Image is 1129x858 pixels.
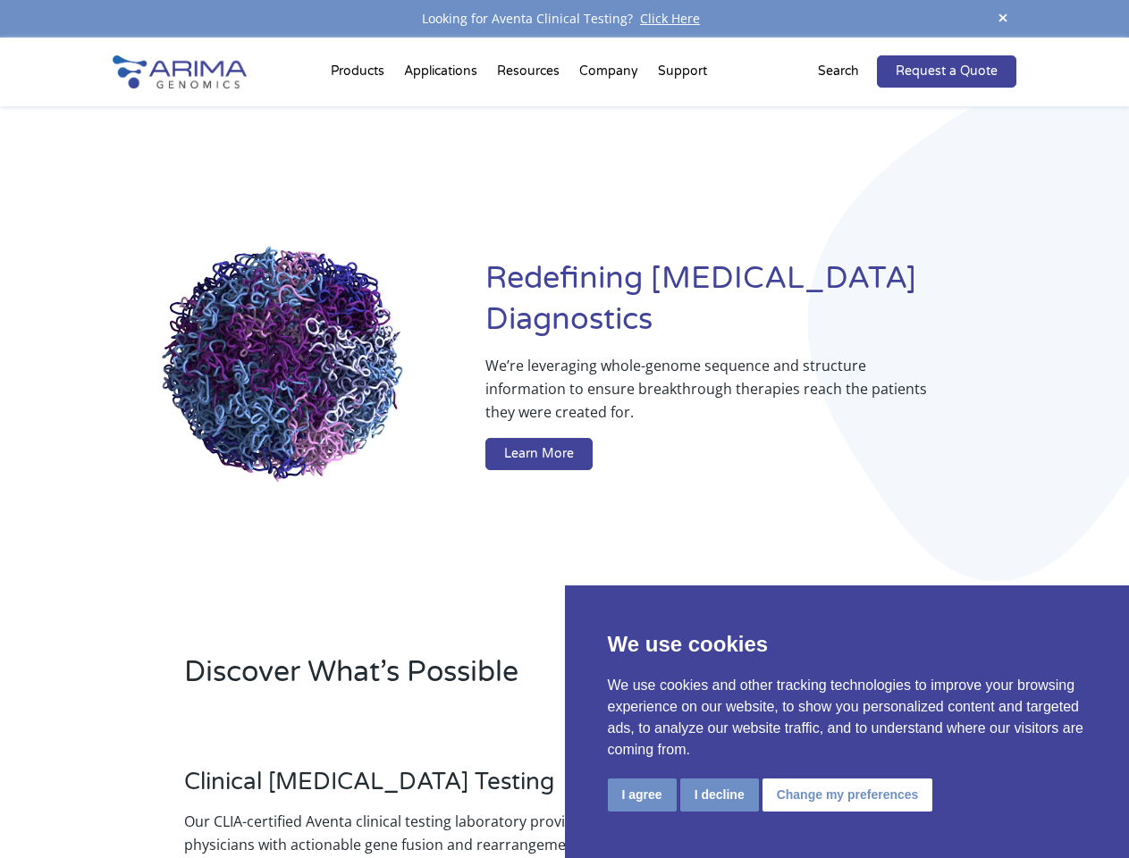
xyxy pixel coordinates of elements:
img: Arima-Genomics-logo [113,55,247,88]
h3: Clinical [MEDICAL_DATA] Testing [184,768,635,810]
p: We use cookies [608,628,1087,660]
a: Request a Quote [877,55,1016,88]
h2: Discover What’s Possible [184,652,778,706]
a: Learn More [485,438,593,470]
p: Search [818,60,859,83]
h1: Redefining [MEDICAL_DATA] Diagnostics [485,258,1016,354]
div: Looking for Aventa Clinical Testing? [113,7,1015,30]
a: Click Here [633,10,707,27]
button: I agree [608,778,677,812]
button: Change my preferences [762,778,933,812]
button: I decline [680,778,759,812]
p: We’re leveraging whole-genome sequence and structure information to ensure breakthrough therapies... [485,354,945,438]
p: We use cookies and other tracking technologies to improve your browsing experience on our website... [608,675,1087,761]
